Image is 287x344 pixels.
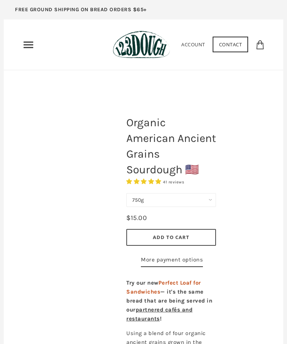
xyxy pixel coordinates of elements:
[22,39,34,51] nav: Primary
[126,279,201,295] span: Perfect Loaf for Sandwiches
[181,41,205,48] a: Account
[126,229,216,246] button: Add to Cart
[41,126,115,200] a: Organic American Ancient Grains Sourdough 🇺🇸
[126,279,212,322] strong: Try our new — it's the same bread that are being served in our !
[15,6,147,14] p: FREE GROUND SHIPPING ON BREAD ORDERS $65+
[126,178,163,185] span: 4.93 stars
[113,31,170,59] img: 123Dough Bakery
[126,213,147,223] div: $15.00
[213,37,249,52] a: Contact
[141,255,203,267] a: More payment options
[4,4,158,19] a: FREE GROUND SHIPPING ON BREAD ORDERS $65+
[121,111,222,181] h1: Organic American Ancient Grains Sourdough 🇺🇸
[153,234,189,241] span: Add to Cart
[126,306,192,322] a: partnered cafés and restaurants
[163,180,184,185] span: 41 reviews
